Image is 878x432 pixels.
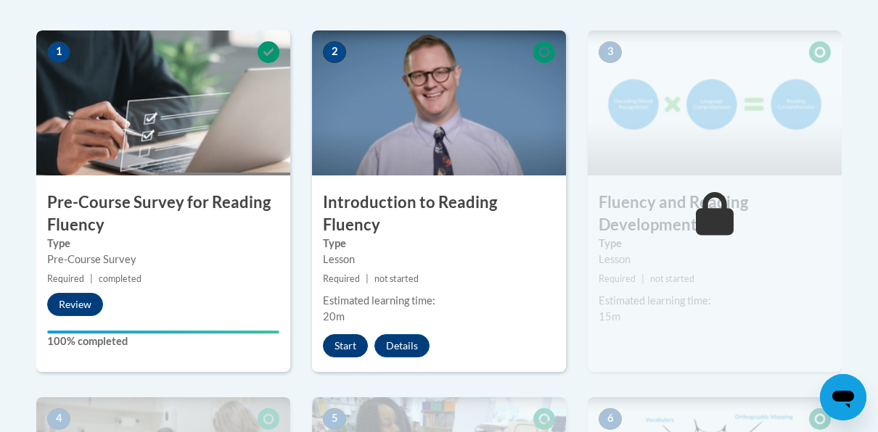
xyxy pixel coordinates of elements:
[366,273,369,284] span: |
[323,334,368,357] button: Start
[323,273,360,284] span: Required
[599,310,620,323] span: 15m
[599,273,636,284] span: Required
[36,191,290,236] h3: Pre-Course Survey for Reading Fluency
[99,273,141,284] span: completed
[323,310,345,323] span: 20m
[90,273,93,284] span: |
[323,41,346,63] span: 2
[323,236,555,252] label: Type
[588,191,842,236] h3: Fluency and Reading Development
[599,41,622,63] span: 3
[47,236,279,252] label: Type
[599,408,622,430] span: 6
[588,30,842,175] img: Course Image
[599,293,831,309] div: Estimated learning time:
[47,41,70,63] span: 1
[47,331,279,333] div: Your progress
[47,293,103,316] button: Review
[599,252,831,267] div: Lesson
[323,252,555,267] div: Lesson
[47,408,70,430] span: 4
[47,252,279,267] div: Pre-Course Survey
[650,273,694,284] span: not started
[323,408,346,430] span: 5
[323,293,555,309] div: Estimated learning time:
[36,30,290,175] img: Course Image
[374,334,430,357] button: Details
[47,333,279,349] label: 100% completed
[47,273,84,284] span: Required
[312,30,566,175] img: Course Image
[599,236,831,252] label: Type
[312,191,566,236] h3: Introduction to Reading Fluency
[374,273,419,284] span: not started
[820,374,866,420] iframe: Button to launch messaging window
[641,273,644,284] span: |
